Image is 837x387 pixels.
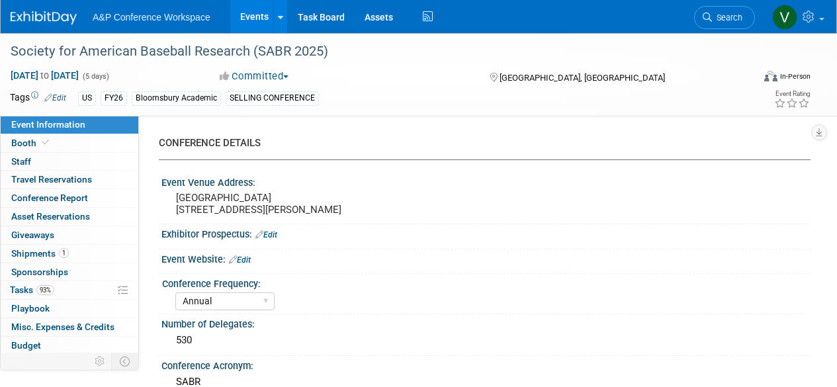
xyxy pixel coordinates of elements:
img: Veronica Dove [772,5,797,30]
span: 93% [36,285,54,295]
span: to [38,70,51,81]
div: Event Rating [774,91,810,97]
div: CONFERENCE DETAILS [159,136,801,150]
span: Staff [11,156,31,167]
div: FY26 [101,91,127,105]
button: Committed [215,69,294,83]
a: Shipments1 [1,245,138,263]
span: Tasks [10,284,54,295]
div: Society for American Baseball Research (SABR 2025) [6,40,742,64]
a: Tasks93% [1,281,138,299]
a: Conference Report [1,189,138,207]
a: Event Information [1,116,138,134]
a: Search [694,6,755,29]
a: Booth [1,134,138,152]
div: Event Format [693,69,811,89]
i: Booth reservation complete [42,139,49,146]
span: 1 [59,248,69,258]
a: Budget [1,337,138,355]
span: Playbook [11,303,50,314]
td: Toggle Event Tabs [112,353,139,370]
span: Search [712,13,742,22]
a: Edit [229,255,251,265]
a: Staff [1,153,138,171]
a: Misc. Expenses & Credits [1,318,138,336]
div: Event Website: [161,249,811,267]
span: Conference Report [11,193,88,203]
div: Exhibitor Prospectus: [161,224,811,241]
img: Format-Inperson.png [764,71,777,81]
a: Sponsorships [1,263,138,281]
div: 530 [171,330,801,351]
img: ExhibitDay [11,11,77,24]
a: Edit [255,230,277,239]
span: Booth [11,138,52,148]
div: Event Venue Address: [161,173,811,189]
span: [DATE] [DATE] [10,69,79,81]
div: Conference Acronym: [161,356,811,372]
span: (5 days) [81,72,109,81]
div: Number of Delegates: [161,314,811,331]
div: Bloomsbury Academic [132,91,221,105]
span: A&P Conference Workspace [93,12,210,22]
td: Personalize Event Tab Strip [89,353,112,370]
span: Event Information [11,119,85,130]
span: Misc. Expenses & Credits [11,322,114,332]
a: Giveaways [1,226,138,244]
span: Giveaways [11,230,54,240]
span: Budget [11,340,41,351]
span: [GEOGRAPHIC_DATA], [GEOGRAPHIC_DATA] [500,73,665,83]
div: SELLING CONFERENCE [226,91,319,105]
td: Tags [10,91,66,106]
span: Shipments [11,248,69,259]
a: Asset Reservations [1,208,138,226]
span: Sponsorships [11,267,68,277]
div: Conference Frequency: [162,274,805,290]
span: Asset Reservations [11,211,90,222]
a: Edit [44,93,66,103]
a: Playbook [1,300,138,318]
a: Travel Reservations [1,171,138,189]
div: US [78,91,96,105]
div: In-Person [779,71,811,81]
span: Travel Reservations [11,174,92,185]
pre: [GEOGRAPHIC_DATA] [STREET_ADDRESS][PERSON_NAME] [176,192,418,216]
